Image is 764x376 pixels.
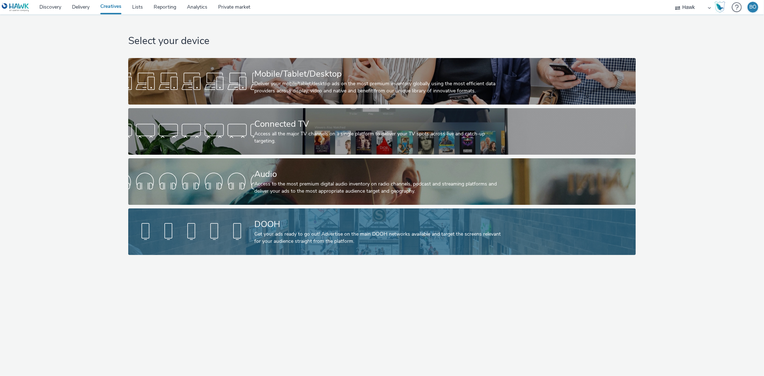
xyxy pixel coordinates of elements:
[254,218,507,231] div: DOOH
[715,1,725,13] img: Hawk Academy
[254,130,507,145] div: Access all the major TV channels on a single platform to deliver your TV spots across live and ca...
[715,1,728,13] a: Hawk Academy
[128,208,636,255] a: DOOHGet your ads ready to go out! Advertise on the main DOOH networks available and target the sc...
[254,168,507,180] div: Audio
[128,158,636,205] a: AudioAccess to the most premium digital audio inventory on radio channels, podcast and streaming ...
[128,34,636,48] h1: Select your device
[254,80,507,95] div: Deliver your mobile/tablet/desktop ads on the most premium inventory globally using the most effi...
[2,3,29,12] img: undefined Logo
[128,108,636,155] a: Connected TVAccess all the major TV channels on a single platform to deliver your TV spots across...
[254,231,507,245] div: Get your ads ready to go out! Advertise on the main DOOH networks available and target the screen...
[254,68,507,80] div: Mobile/Tablet/Desktop
[254,180,507,195] div: Access to the most premium digital audio inventory on radio channels, podcast and streaming platf...
[254,118,507,130] div: Connected TV
[128,58,636,105] a: Mobile/Tablet/DesktopDeliver your mobile/tablet/desktop ads on the most premium inventory globall...
[749,2,756,13] div: BÖ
